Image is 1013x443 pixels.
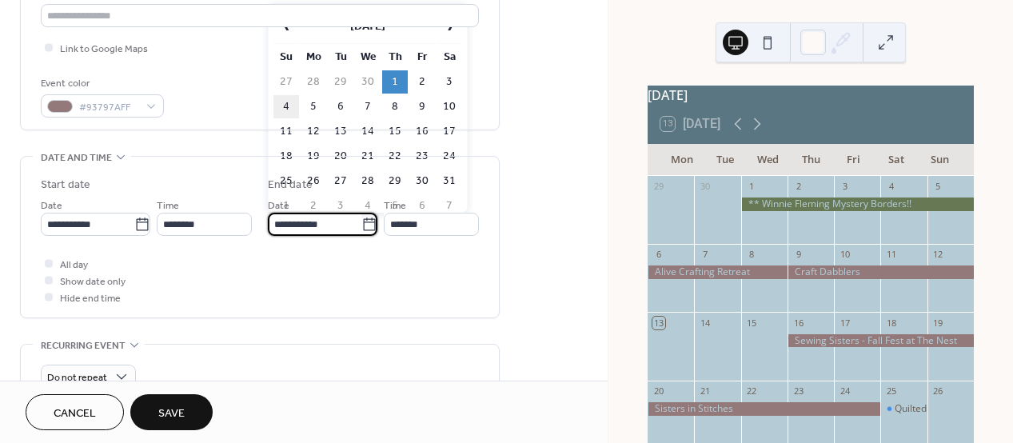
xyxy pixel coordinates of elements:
[746,385,758,397] div: 22
[932,181,944,193] div: 5
[932,249,944,261] div: 12
[652,317,664,329] div: 13
[885,249,897,261] div: 11
[792,249,804,261] div: 9
[268,177,313,194] div: End date
[741,198,974,211] div: ** Winnie Fleming Mystery Borders!!
[268,198,289,214] span: Date
[792,385,804,397] div: 23
[932,317,944,329] div: 19
[79,99,138,116] span: #93797AFF
[60,257,88,273] span: All day
[60,273,126,290] span: Show date only
[788,334,974,348] div: Sewing Sisters - Fall Fest at The Nest
[41,150,112,166] span: Date and time
[839,385,851,397] div: 24
[880,402,927,416] div: Quilted Jacket Class - Lunch Included
[932,385,944,397] div: 26
[699,385,711,397] div: 21
[60,290,121,307] span: Hide end time
[130,394,213,430] button: Save
[41,198,62,214] span: Date
[652,181,664,193] div: 29
[704,144,747,176] div: Tue
[839,317,851,329] div: 17
[789,144,832,176] div: Thu
[699,317,711,329] div: 14
[648,402,880,416] div: Sisters in Stitches
[788,265,974,279] div: Craft Dabblers
[699,249,711,261] div: 7
[41,75,161,92] div: Event color
[839,181,851,193] div: 3
[384,198,406,214] span: Time
[652,249,664,261] div: 6
[746,181,758,193] div: 1
[746,317,758,329] div: 15
[648,86,974,105] div: [DATE]
[652,385,664,397] div: 20
[699,181,711,193] div: 30
[41,177,90,194] div: Start date
[60,41,148,58] span: Link to Google Maps
[47,369,107,387] span: Do not repeat
[158,405,185,422] span: Save
[26,394,124,430] button: Cancel
[885,385,897,397] div: 25
[839,249,851,261] div: 10
[660,144,704,176] div: Mon
[885,181,897,193] div: 4
[918,144,961,176] div: Sun
[792,181,804,193] div: 2
[832,144,875,176] div: Fri
[875,144,919,176] div: Sat
[792,317,804,329] div: 16
[746,249,758,261] div: 8
[54,405,96,422] span: Cancel
[885,317,897,329] div: 18
[157,198,179,214] span: Time
[747,144,790,176] div: Wed
[41,337,126,354] span: Recurring event
[648,265,788,279] div: Alive Crafting Retreat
